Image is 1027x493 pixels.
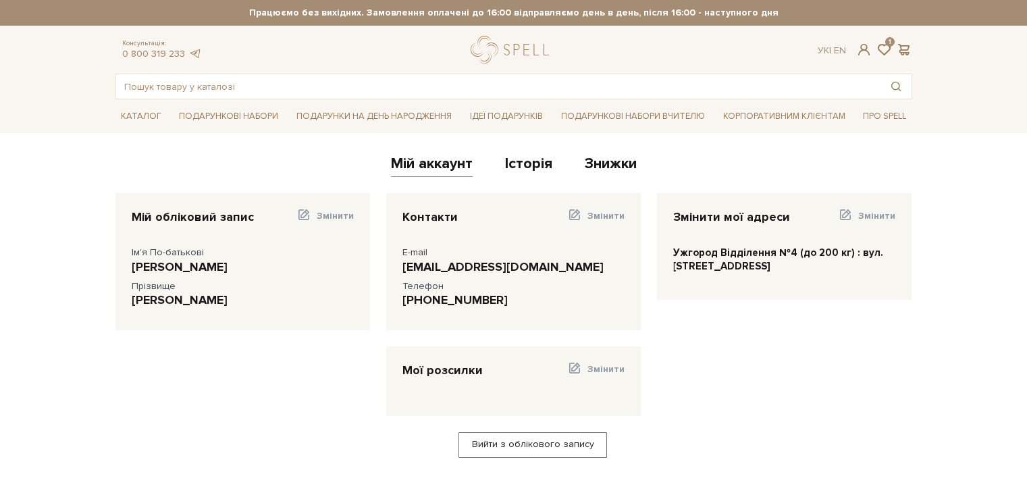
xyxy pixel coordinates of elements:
[116,74,880,99] input: Пошук товару у каталозі
[567,209,625,230] a: Змінити
[132,280,176,292] span: Прізвище
[402,246,427,258] span: E-mail
[465,106,548,127] a: Ідеї подарунків
[402,363,483,378] div: Мої розсилки
[458,432,607,458] a: Вийти з облікового запису
[115,106,167,127] a: Каталог
[505,155,552,177] a: Історія
[291,106,457,127] a: Подарунки на День народження
[391,155,473,177] a: Мій аккаунт
[718,106,851,127] a: Корпоративним клієнтам
[132,246,204,258] span: Ім'я По-батькові
[673,209,790,225] div: Змінити мої адреси
[122,48,185,59] a: 0 800 319 233
[132,209,254,225] div: Мій обліковий запис
[132,259,354,275] div: [PERSON_NAME]
[587,210,625,222] span: Змінити
[834,45,846,56] a: En
[587,363,625,375] span: Змінити
[174,106,284,127] a: Подарункові набори
[317,210,354,222] span: Змінити
[188,48,202,59] a: telegram
[838,209,895,230] a: Змінити
[858,210,895,222] span: Змінити
[402,259,625,275] div: [EMAIL_ADDRESS][DOMAIN_NAME]
[556,105,710,128] a: Подарункові набори Вчителю
[880,74,912,99] button: Пошук товару у каталозі
[402,292,625,308] div: [PHONE_NUMBER]
[115,7,912,19] strong: Працюємо без вихідних. Замовлення оплачені до 16:00 відправляємо день в день, після 16:00 - насту...
[858,106,912,127] a: Про Spell
[829,45,831,56] span: |
[402,280,444,292] span: Телефон
[673,246,895,273] div: Ужгород Відділення №4 (до 200 кг) : вул. [STREET_ADDRESS]
[585,155,637,177] a: Знижки
[471,36,555,63] a: logo
[122,39,202,48] span: Консультація:
[296,209,353,230] a: Змінити
[402,209,458,225] div: Контакти
[567,363,625,384] a: Змінити
[132,292,354,308] div: [PERSON_NAME]
[818,45,846,57] div: Ук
